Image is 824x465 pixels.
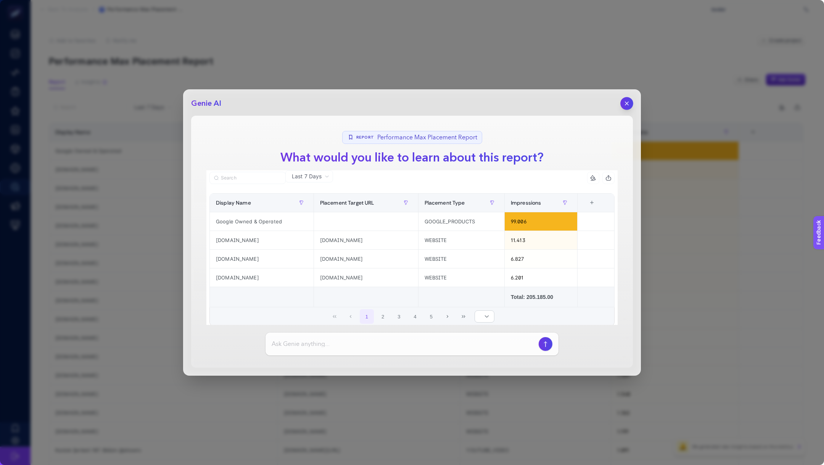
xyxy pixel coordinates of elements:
[376,309,390,324] button: 2
[356,135,374,140] span: Report
[424,309,439,324] button: 5
[191,98,221,109] h2: Genie AI
[425,200,465,206] span: Placement Type
[206,182,618,340] div: Last 7 Days
[418,231,504,249] div: WEBSITE
[210,250,314,268] div: [DOMAIN_NAME]
[360,309,374,324] button: 1
[418,212,504,231] div: GOOGLE_PRODUCTS
[418,268,504,287] div: WEBSITE
[314,250,418,268] div: [DOMAIN_NAME]
[320,200,374,206] span: Placement Target URL
[210,268,314,287] div: [DOMAIN_NAME]
[377,133,477,142] span: Performance Max Placement Report
[216,200,251,206] span: Display Name
[221,175,281,181] input: Search
[5,2,29,8] span: Feedback
[585,200,599,206] div: +
[505,250,577,268] div: 6.827
[272,339,536,349] input: Ask Genie anything...
[505,268,577,287] div: 6.201
[505,231,577,249] div: 11.413
[418,250,504,268] div: WEBSITE
[314,268,418,287] div: [DOMAIN_NAME]
[292,173,322,180] span: Last 7 Days
[274,149,550,167] h1: What would you like to learn about this report?
[408,309,422,324] button: 4
[392,309,406,324] button: 3
[505,212,577,231] div: 99.006
[440,309,455,324] button: Next Page
[210,212,314,231] div: Google Owned & Operated
[314,231,418,249] div: [DOMAIN_NAME]
[511,293,571,301] div: Total: 205.185.00
[584,200,590,216] div: 4 items selected
[210,231,314,249] div: [DOMAIN_NAME]
[456,309,471,324] button: Last Page
[511,200,541,206] span: Impressions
